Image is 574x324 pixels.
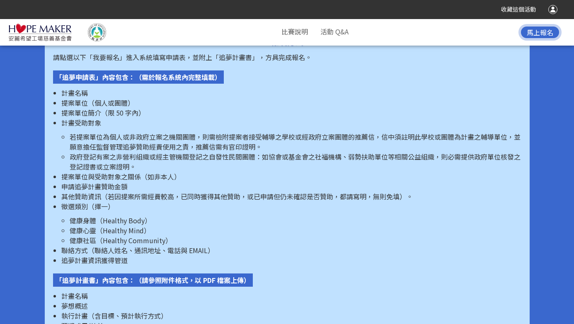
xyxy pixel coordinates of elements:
[8,23,72,41] img: 2025「小夢想．大志氣」追夢計畫
[281,27,308,36] a: 比賽說明
[53,70,224,84] p: 「追夢申請表」內容包含：（需於報名系統內完整填載）
[61,108,145,118] span: 提案單位簡介（限 50 字內）
[70,235,172,245] span: 健康社區（Healthy Community）
[70,215,151,225] span: 健康身體（Healthy Body）
[70,132,521,152] li: 若提案單位為個人或非政府立案之機關團體，則需檢附提案者接受輔導之學校或經政府立案團體的推薦信，信中須註明此學校或團體為計畫之輔導單位，並願意擔任監督管理追夢贊助經費使用之責，推薦信需有官印證明。
[61,88,88,98] span: 計畫名稱
[61,255,128,265] span: 追夢計畫資訊獲得管道
[61,172,181,181] span: 提案單位與受助對象之關係（如非本人）
[320,27,349,36] a: 活動 Q&A
[53,273,253,287] p: 「追夢計畫書」內容包含：（請參照附件格式，以 PDF 檔案上傳）
[61,98,134,108] span: 提案單位（個人或團體）
[70,225,150,235] span: 健康心靈（Healthy Mind）
[61,181,128,191] span: 申請追夢計畫贊助金額
[61,201,521,211] p: 徵選類別（擇一）
[527,27,553,37] span: 馬上報名
[61,311,167,321] span: 執行計畫（含目標、預計執行方式）
[61,118,521,128] p: 計畫受助對象
[518,24,562,41] button: 馬上報名
[61,245,214,255] span: 聯絡方式（聯絡人姓名、通訊地址、電話與 EMAIL）
[61,191,413,201] span: 其他贊助資訊（若因提案所需經費較高，已同時獲得其他贊助，或已申請但仍未確認是否贊助，都請寫明，無則免填）。
[76,23,118,41] img: 教育部國民及學前教育署
[70,152,521,172] li: 政府登記有案之非營利組織或經主管機關登記之自發性民間團體：如協會或基金會之社福機構、弱勢扶助單位等相關公益組織，則必需提供政府單位核發之登記證書或立案證明。
[61,291,88,301] span: 計畫名稱
[53,52,312,62] span: 請點選以下「我要報名」進入系統填寫申請表，並附上「追夢計畫書」，方具完成報名。
[61,301,88,311] span: 夢想概述
[501,6,536,13] span: 收藏這個活動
